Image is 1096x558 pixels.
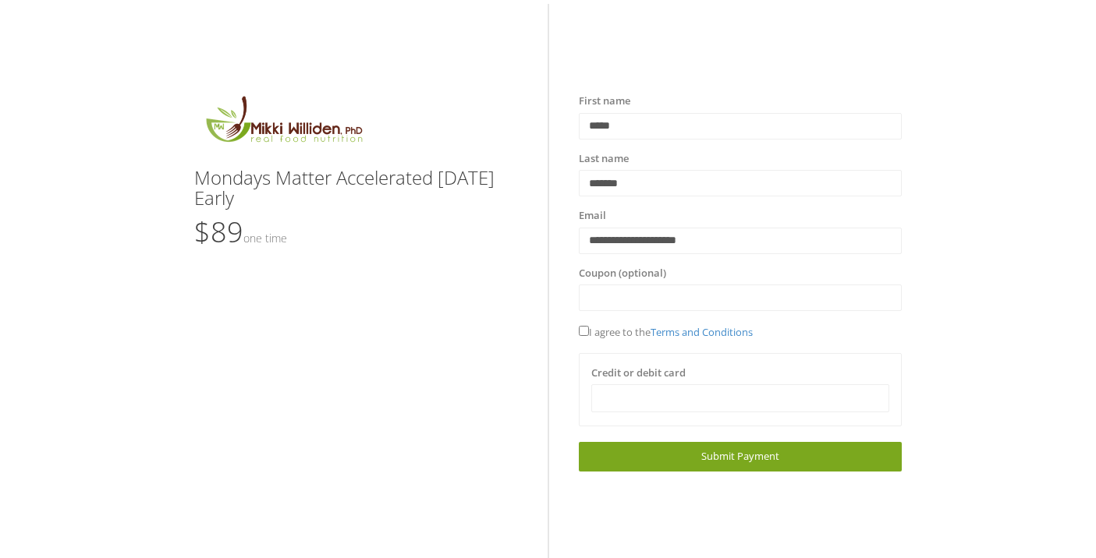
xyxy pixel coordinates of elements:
[579,325,753,339] span: I agree to the
[579,208,606,224] label: Email
[701,449,779,463] span: Submit Payment
[591,366,686,381] label: Credit or debit card
[243,231,287,245] small: One time
[651,325,753,339] a: Terms and Conditions
[579,266,666,281] label: Coupon (optional)
[579,151,629,167] label: Last name
[194,168,516,209] h3: Mondays Matter Accelerated [DATE] Early
[194,94,372,152] img: MikkiLogoMain.png
[601,392,878,405] iframe: Secure card payment input frame
[579,442,901,471] a: Submit Payment
[579,94,630,109] label: First name
[194,213,287,251] span: $89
